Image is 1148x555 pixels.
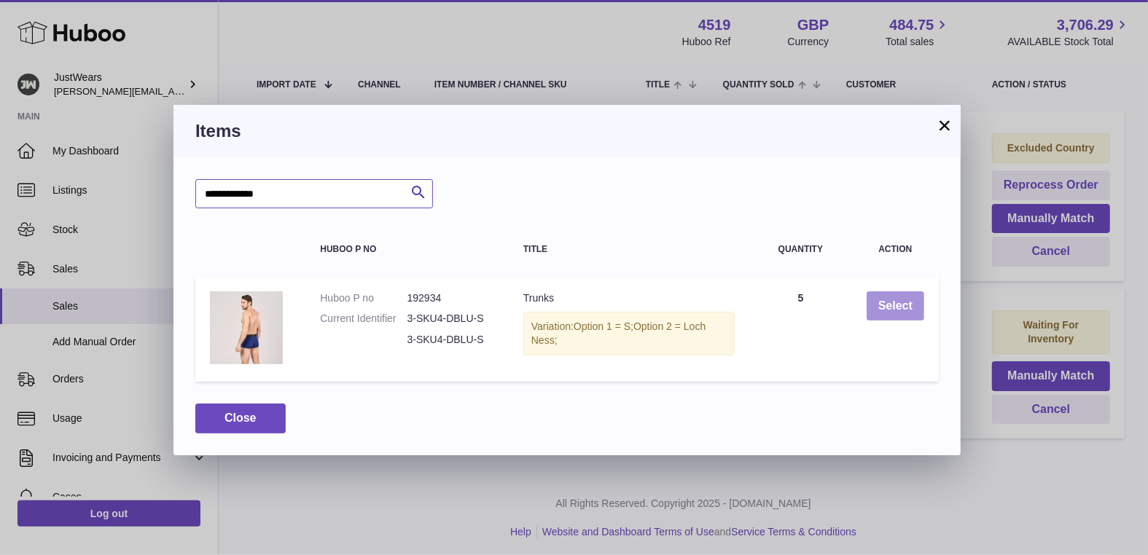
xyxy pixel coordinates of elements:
[407,333,494,347] dd: 3-SKU4-DBLU-S
[749,230,852,269] th: Quantity
[574,320,633,332] span: Option 1 = S;
[407,291,494,305] dd: 192934
[852,230,939,269] th: Action
[523,312,735,355] div: Variation:
[509,230,749,269] th: Title
[407,312,494,326] dd: 3-SKU4-DBLU-S
[305,230,509,269] th: Huboo P no
[936,117,953,134] button: ×
[224,412,257,424] span: Close
[210,291,283,364] img: Trunks
[320,291,407,305] dt: Huboo P no
[195,119,939,143] h3: Items
[320,312,407,326] dt: Current Identifier
[867,291,924,321] button: Select
[749,277,852,382] td: 5
[195,404,286,433] button: Close
[523,291,735,305] div: Trunks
